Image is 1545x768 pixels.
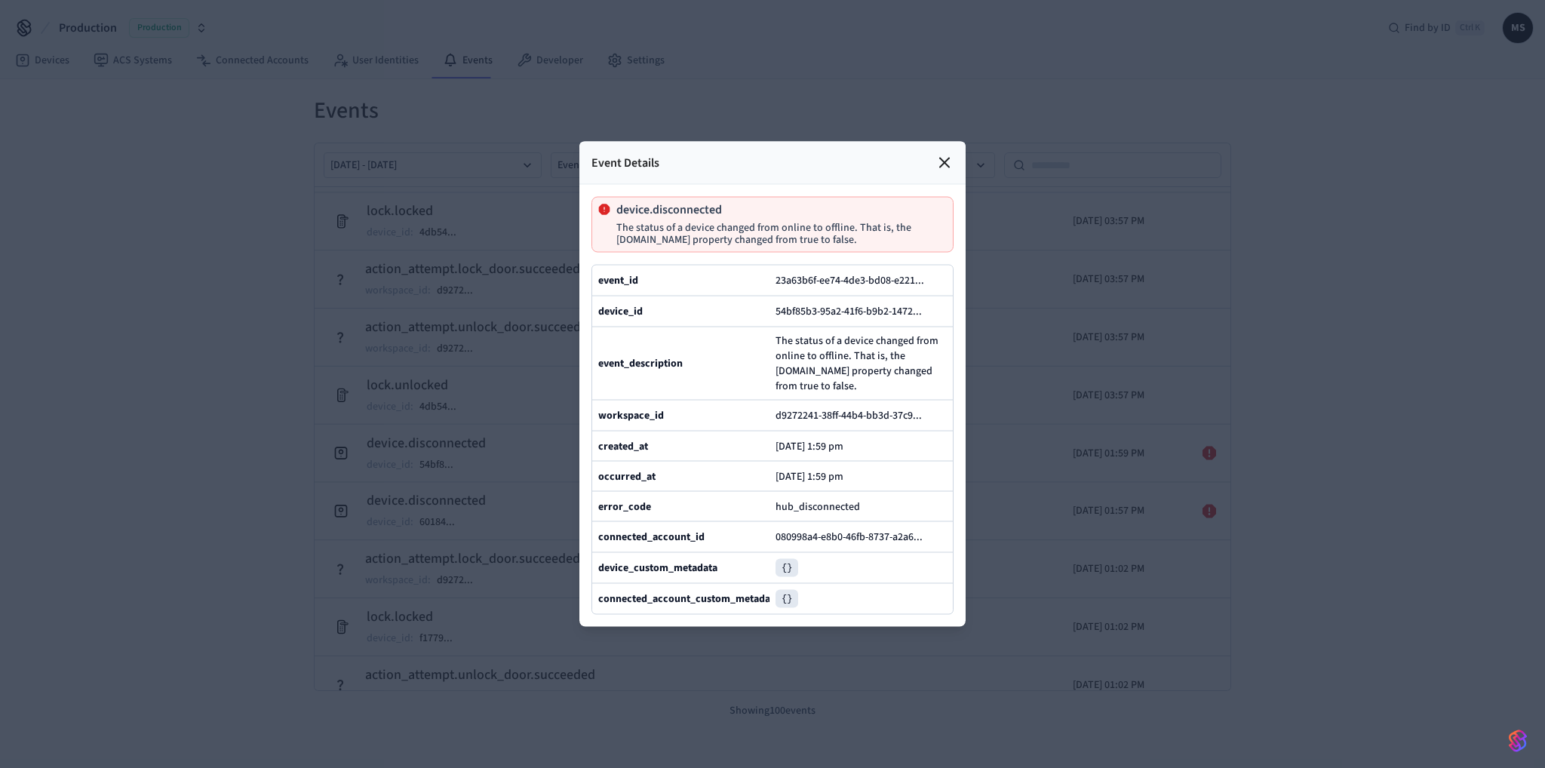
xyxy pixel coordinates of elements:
[591,154,659,172] p: Event Details
[772,272,939,290] button: 23a63b6f-ee74-4de3-bd08-e221...
[772,303,937,321] button: 54bf85b3-95a2-41f6-b9b2-1472...
[772,528,938,546] button: 080998a4-e8b0-46fb-8737-a2a6...
[776,499,860,514] span: hub_disconnected
[598,468,656,484] b: occurred_at
[598,438,648,453] b: created_at
[776,590,798,608] pre: {}
[776,470,843,482] p: [DATE] 1:59 pm
[598,356,683,371] b: event_description
[598,273,638,288] b: event_id
[598,499,651,514] b: error_code
[598,408,664,423] b: workspace_id
[598,304,643,319] b: device_id
[616,222,941,246] p: The status of a device changed from online to offline. That is, the [DOMAIN_NAME] property change...
[776,559,798,577] pre: {}
[616,204,941,216] p: device.disconnected
[772,407,937,425] button: d9272241-38ff-44b4-bb3d-37c9...
[776,333,947,394] span: The status of a device changed from online to offline. That is, the [DOMAIN_NAME] property change...
[598,591,779,607] b: connected_account_custom_metadata
[1509,729,1527,753] img: SeamLogoGradient.69752ec5.svg
[598,561,717,576] b: device_custom_metadata
[776,440,843,452] p: [DATE] 1:59 pm
[598,530,705,545] b: connected_account_id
